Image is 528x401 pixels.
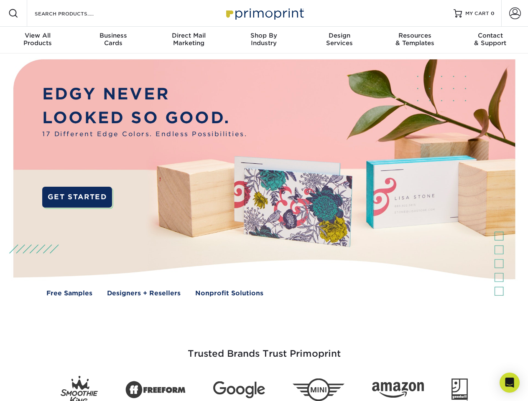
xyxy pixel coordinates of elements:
a: Free Samples [46,289,92,298]
p: LOOKED SO GOOD. [42,106,247,130]
div: & Support [453,32,528,47]
div: Cards [75,32,150,47]
iframe: Google Customer Reviews [2,376,71,398]
div: & Templates [377,32,452,47]
a: BusinessCards [75,27,150,53]
p: EDGY NEVER [42,82,247,106]
div: Open Intercom Messenger [500,373,520,393]
span: Direct Mail [151,32,226,39]
span: MY CART [465,10,489,17]
span: Business [75,32,150,39]
a: DesignServices [302,27,377,53]
a: Direct MailMarketing [151,27,226,53]
a: Nonprofit Solutions [195,289,263,298]
img: Goodwill [451,378,468,401]
span: Resources [377,32,452,39]
a: Designers + Resellers [107,289,181,298]
div: Services [302,32,377,47]
a: Resources& Templates [377,27,452,53]
span: Shop By [226,32,301,39]
span: Contact [453,32,528,39]
div: Marketing [151,32,226,47]
span: Design [302,32,377,39]
img: Primoprint [222,4,306,22]
h3: Trusted Brands Trust Primoprint [20,328,509,369]
div: Industry [226,32,301,47]
input: SEARCH PRODUCTS..... [34,8,115,18]
span: 17 Different Edge Colors. Endless Possibilities. [42,129,247,139]
a: Shop ByIndustry [226,27,301,53]
a: Contact& Support [453,27,528,53]
img: Google [213,381,265,398]
a: GET STARTED [42,187,112,208]
span: 0 [491,10,495,16]
img: Amazon [372,382,424,398]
